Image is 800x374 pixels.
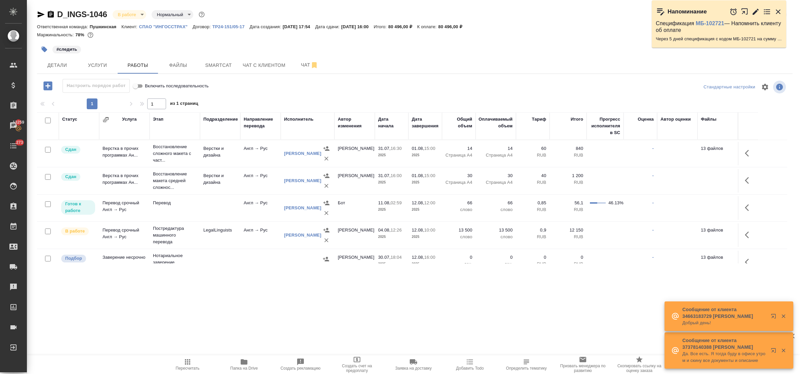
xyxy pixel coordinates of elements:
[729,8,737,16] button: Отложить
[412,255,424,260] p: 12.08,
[321,208,331,218] button: Удалить
[244,116,277,129] div: Направление перевода
[445,152,472,159] p: Страница А4
[519,172,546,179] p: 40
[321,143,331,154] button: Назначить
[197,10,206,19] button: Доп статусы указывают на важность/срочность заказа
[741,254,757,270] button: Здесь прячутся важные кнопки
[615,364,664,373] span: Скопировать ссылку на оценку заказа
[113,10,146,19] div: В работе
[61,172,96,181] div: Менеджер проверил работу исполнителя, передает ее на следующий этап
[445,206,472,213] p: слово
[445,145,472,152] p: 14
[445,261,472,267] p: док.
[479,227,513,234] p: 13 500
[395,366,432,371] span: Заявка на доставку
[315,24,341,29] p: Дата сдачи:
[456,366,484,371] span: Добавить Todo
[334,142,375,165] td: [PERSON_NAME]
[37,42,52,57] button: Добавить тэг
[412,116,439,129] div: Дата завершения
[682,306,766,320] p: Сообщение от клиента 34663183729 [PERSON_NAME]
[438,24,467,29] p: 80 496,00 ₽
[37,10,45,18] button: Скопировать ссылку для ЯМессенджера
[116,12,138,17] button: В работе
[334,169,375,193] td: [PERSON_NAME]
[41,61,73,70] span: Детали
[321,235,331,245] button: Удалить
[701,254,734,261] p: 13 файлов
[652,200,654,205] a: -
[553,261,583,267] p: RUB
[152,10,193,19] div: В работе
[445,116,472,129] div: Общий объем
[445,172,472,179] p: 30
[2,137,25,154] a: 273
[153,200,197,206] p: Перевод
[656,36,782,42] p: Через 5 дней спецификация с кодом МБ-102721 на сумму 2880 RUB будет просрочена
[479,116,513,129] div: Оплачиваемый объем
[153,143,197,164] p: Восстановление сложного макета с част...
[652,227,654,233] a: -
[412,206,439,213] p: 2025
[479,206,513,213] p: слово
[767,344,783,360] button: Открыть в новой вкладке
[442,355,498,374] button: Добавить Todo
[412,261,439,267] p: 2025
[424,146,435,151] p: 15:00
[506,366,547,371] span: Определить тематику
[553,200,583,206] p: 56,1
[445,179,472,186] p: Страница А4
[37,24,90,29] p: Ответственная команда:
[281,366,321,371] span: Создать рекламацию
[479,234,513,240] p: слово
[519,179,546,186] p: RUB
[99,251,150,274] td: Заверение несрочно
[334,196,375,220] td: Бот
[682,320,766,326] p: Добрый день!
[374,24,388,29] p: Итого:
[559,364,607,373] span: Призвать менеджера по развитию
[334,223,375,247] td: [PERSON_NAME]
[391,146,402,151] p: 16:30
[519,145,546,152] p: 60
[321,198,331,208] button: Назначить
[333,364,381,373] span: Создать счет на предоплату
[412,234,439,240] p: 2025
[284,151,321,156] a: [PERSON_NAME]
[153,225,197,245] p: Постредактура машинного перевода
[378,200,391,205] p: 11.08,
[555,355,611,374] button: Призвать менеджера по развитию
[479,261,513,267] p: док.
[122,116,136,123] div: Услуга
[445,254,472,261] p: 0
[702,82,757,92] div: split button
[608,200,620,206] div: 46.13%
[61,254,96,263] div: Можно подбирать исполнителей
[412,179,439,186] p: 2025
[391,255,402,260] p: 18:04
[153,116,163,123] div: Этап
[378,152,405,159] p: 2025
[99,223,150,247] td: Перевод срочный Англ → Рус
[159,355,216,374] button: Пересчитать
[283,24,315,29] p: [DATE] 17:54
[378,116,405,129] div: Дата начала
[212,24,250,29] a: ТР24-151/05-17
[668,8,707,15] p: Напоминание
[553,234,583,240] p: RUB
[103,116,109,123] button: Сгруппировать
[52,46,82,52] span: следить
[757,79,773,95] span: Настроить таблицу
[321,225,331,235] button: Назначить
[701,145,734,152] p: 13 файлов
[412,200,424,205] p: 12.08,
[62,116,77,123] div: Статус
[776,313,790,319] button: Закрыть
[391,227,402,233] p: 12:26
[479,200,513,206] p: 66
[385,355,442,374] button: Заявка на доставку
[412,173,424,178] p: 01.08,
[310,61,318,69] svg: Отписаться
[553,254,583,261] p: 0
